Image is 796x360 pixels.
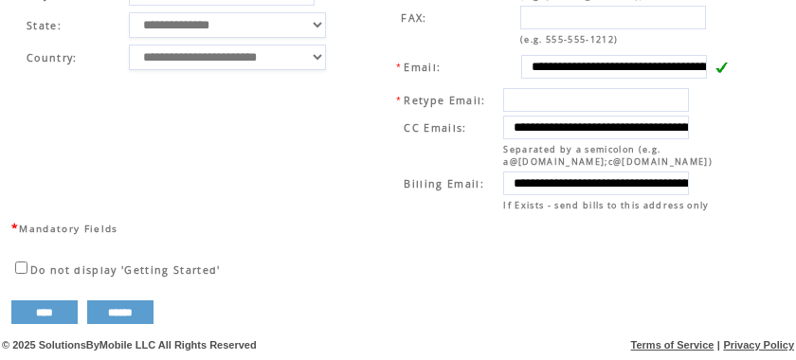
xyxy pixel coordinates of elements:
[715,61,728,74] img: v.gif
[404,121,466,135] span: CC Emails:
[30,263,221,277] span: Do not display 'Getting Started'
[404,94,485,107] span: Retype Email:
[401,11,426,25] span: FAX:
[717,339,720,351] span: |
[520,33,618,45] span: (e.g. 555-555-1212)
[27,19,122,32] span: State:
[404,61,441,74] span: Email:
[503,143,713,168] span: Separated by a semicolon (e.g. a@[DOMAIN_NAME];c@[DOMAIN_NAME])
[27,51,78,64] span: Country:
[404,177,484,190] span: Billing Email:
[631,339,715,351] a: Terms of Service
[503,199,709,211] span: If Exists - send bills to this address only
[723,339,794,351] a: Privacy Policy
[2,339,257,351] span: © 2025 SolutionsByMobile LLC All Rights Reserved
[19,222,118,235] span: Mandatory Fields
